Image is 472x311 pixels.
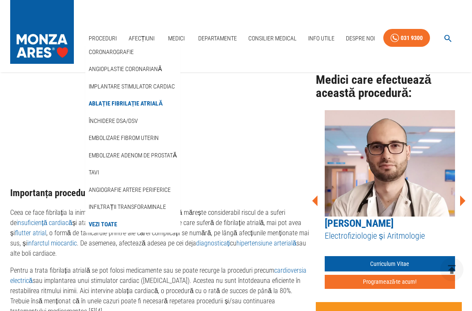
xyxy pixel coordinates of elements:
[10,266,306,285] a: cardioversia electrică
[245,30,300,47] a: Consilier Medical
[401,33,423,43] div: 031 9300
[87,97,164,111] a: Ablație fibrilație atrială
[85,198,180,216] div: Infiltrații transforaminale
[87,45,135,59] a: Coronarografie
[87,131,160,145] a: Embolizare fibrom uterin
[325,256,455,272] a: Curriculum Vitae
[85,129,180,147] div: Embolizare fibrom uterin
[440,258,464,281] button: delete
[87,217,119,231] a: Vezi Toate
[87,200,168,214] a: Infiltrații transforaminale
[87,62,163,76] a: Angioplastie coronariană
[87,183,172,197] a: Angiografie artere periferice
[85,164,180,181] div: TAVI
[343,30,378,47] a: Despre Noi
[87,114,140,128] a: Închidere DSA/DSV
[383,29,430,47] a: 031 9300
[85,181,180,199] div: Angiografie artere periferice
[87,80,177,94] a: Implantare stimulator cardiac
[85,95,180,112] div: Ablație fibrilație atrială
[10,208,309,259] p: Ceea ce face fibrilația la inimă atât de periculoasă este faptul că mărește considerabil riscul d...
[325,217,393,229] a: [PERSON_NAME]
[85,78,180,95] div: Implantare stimulator cardiac
[85,112,180,130] div: Închidere DSA/DSV
[27,239,77,247] a: infarctul miocardic
[163,30,190,47] a: Medici
[195,30,240,47] a: Departamente
[316,73,462,100] h2: Medici care efectuează această procedură:
[85,43,180,233] nav: secondary mailbox folders
[85,60,180,78] div: Angioplastie coronariană
[85,216,180,233] div: Vezi Toate
[125,30,158,47] a: Afecțiuni
[85,147,180,164] div: Embolizare adenom de prostată
[10,188,309,198] h3: Importanța procedurii
[325,275,455,289] button: Programează-te acum!
[87,165,101,180] a: TAVI
[85,30,120,47] a: Proceduri
[325,230,455,242] h5: Electrofiziologie și Aritmologie
[87,148,178,163] a: Embolizare adenom de prostată
[85,43,180,61] div: Coronarografie
[305,30,338,47] a: Info Utile
[236,239,296,247] a: hipertensiune arterială
[17,219,72,227] a: insuficiență cardiacă
[196,239,230,247] a: diagnosticați
[15,229,46,237] a: flutter atrial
